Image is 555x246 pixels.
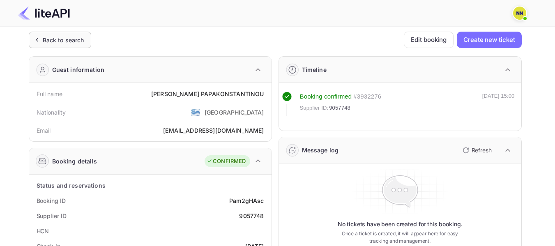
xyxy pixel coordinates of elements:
button: Refresh [458,144,495,157]
div: Message log [302,146,339,154]
p: No tickets have been created for this booking. [338,220,463,228]
div: CONFIRMED [207,157,246,166]
p: Once a ticket is created, it will appear here for easy tracking and management. [335,230,465,245]
div: Booking ID [37,196,66,205]
div: Back to search [43,36,84,44]
div: [GEOGRAPHIC_DATA] [205,108,264,117]
div: [PERSON_NAME] PAPAKONSTANTINOU [151,90,264,98]
img: N/A N/A [513,7,526,20]
span: 9057748 [329,104,350,112]
div: 9057748 [239,212,264,220]
div: Nationality [37,108,66,117]
div: [EMAIL_ADDRESS][DOMAIN_NAME] [163,126,264,135]
div: Pam2gHAsc [229,196,264,205]
button: Edit booking [404,32,454,48]
div: Booking confirmed [300,92,352,101]
div: [DATE] 15:00 [482,92,515,116]
img: LiteAPI Logo [18,7,70,20]
div: HCN [37,227,49,235]
div: Email [37,126,51,135]
div: Timeline [302,65,327,74]
div: # 3932276 [353,92,381,101]
div: Guest information [52,65,105,74]
div: Status and reservations [37,181,106,190]
button: Create new ticket [457,32,521,48]
div: Booking details [52,157,97,166]
div: Full name [37,90,62,98]
p: Refresh [472,146,492,154]
div: Supplier ID [37,212,67,220]
span: Supplier ID: [300,104,329,112]
span: United States [191,105,200,120]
